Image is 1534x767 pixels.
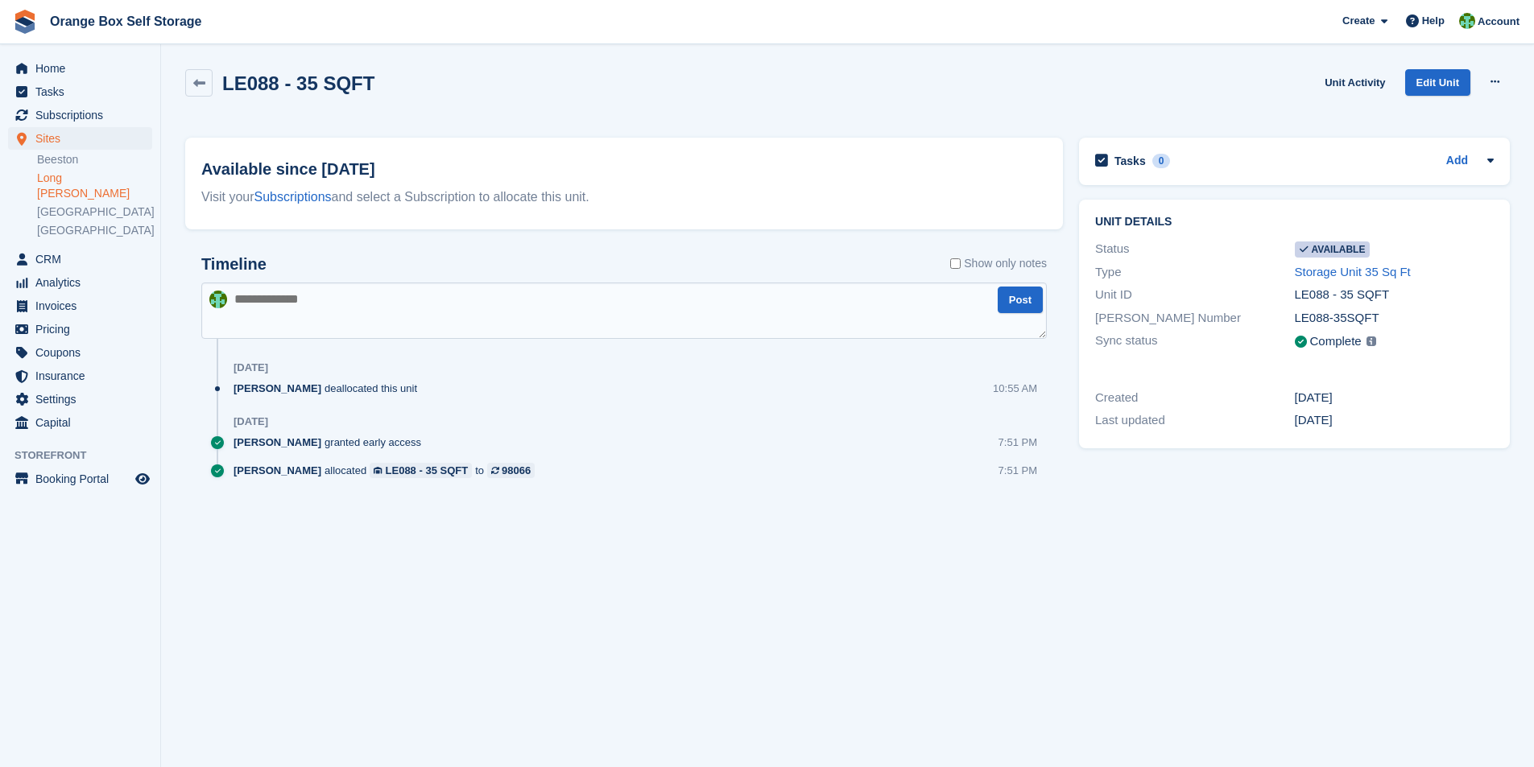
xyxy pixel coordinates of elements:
[1095,309,1294,328] div: [PERSON_NAME] Number
[35,388,132,410] span: Settings
[234,361,268,374] div: [DATE]
[234,381,321,396] span: [PERSON_NAME]
[209,291,227,308] img: Binder Bhardwaj
[14,447,160,464] span: Storefront
[8,271,152,294] a: menu
[8,341,152,364] a: menu
[35,318,132,340] span: Pricing
[37,204,152,220] a: [GEOGRAPHIC_DATA]
[999,435,1037,450] div: 7:51 PM
[13,10,37,34] img: stora-icon-8386f47178a22dfd0bd8f6a31ec36ba5ce8667c1dd55bd0f319d3a0aa187defe.svg
[1310,332,1362,351] div: Complete
[8,80,152,103] a: menu
[1478,14,1520,30] span: Account
[1367,336,1376,346] img: icon-info-grey-7440780725fd019a000dd9b08b2336e03edf1995a4989e88bcd33f0948082b44.svg
[234,381,425,396] div: deallocated this unit
[8,127,152,150] a: menu
[950,255,1047,272] label: Show only notes
[37,171,152,201] a: Long [PERSON_NAME]
[386,463,469,478] div: LE088 - 35 SQFT
[35,271,132,294] span: Analytics
[1342,13,1375,29] span: Create
[8,295,152,317] a: menu
[999,463,1037,478] div: 7:51 PM
[8,411,152,434] a: menu
[998,287,1043,313] button: Post
[222,72,374,94] h2: LE088 - 35 SQFT
[1095,332,1294,352] div: Sync status
[1295,265,1411,278] a: Storage Unit 35 Sq Ft
[133,469,152,489] a: Preview store
[8,104,152,126] a: menu
[254,190,332,204] a: Subscriptions
[1095,389,1294,407] div: Created
[35,80,132,103] span: Tasks
[8,318,152,340] a: menu
[35,248,132,270] span: CRM
[37,223,152,238] a: [GEOGRAPHIC_DATA]
[1095,240,1294,258] div: Status
[35,365,132,387] span: Insurance
[1095,216,1494,229] h2: Unit details
[234,435,429,450] div: granted early access
[1459,13,1475,29] img: Binder Bhardwaj
[201,255,267,274] h2: Timeline
[35,57,132,80] span: Home
[1422,13,1445,29] span: Help
[1095,263,1294,282] div: Type
[35,295,132,317] span: Invoices
[487,463,535,478] a: 98066
[234,463,543,478] div: allocated to
[1295,389,1494,407] div: [DATE]
[502,463,531,478] div: 98066
[234,415,268,428] div: [DATE]
[1095,411,1294,430] div: Last updated
[1446,152,1468,171] a: Add
[1095,286,1294,304] div: Unit ID
[8,57,152,80] a: menu
[37,152,152,167] a: Beeston
[1114,154,1146,168] h2: Tasks
[1295,241,1371,258] span: Available
[234,463,321,478] span: [PERSON_NAME]
[1318,69,1391,96] a: Unit Activity
[35,341,132,364] span: Coupons
[201,157,1047,181] h2: Available since [DATE]
[1295,309,1494,328] div: LE088-35SQFT
[201,188,1047,207] div: Visit your and select a Subscription to allocate this unit.
[234,435,321,450] span: [PERSON_NAME]
[8,388,152,410] a: menu
[1405,69,1470,96] a: Edit Unit
[8,248,152,270] a: menu
[35,127,132,150] span: Sites
[1152,154,1171,168] div: 0
[1295,411,1494,430] div: [DATE]
[35,411,132,434] span: Capital
[8,468,152,490] a: menu
[43,8,209,35] a: Orange Box Self Storage
[35,468,132,490] span: Booking Portal
[1295,286,1494,304] div: LE088 - 35 SQFT
[370,463,472,478] a: LE088 - 35 SQFT
[950,255,961,272] input: Show only notes
[35,104,132,126] span: Subscriptions
[993,381,1037,396] div: 10:55 AM
[8,365,152,387] a: menu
